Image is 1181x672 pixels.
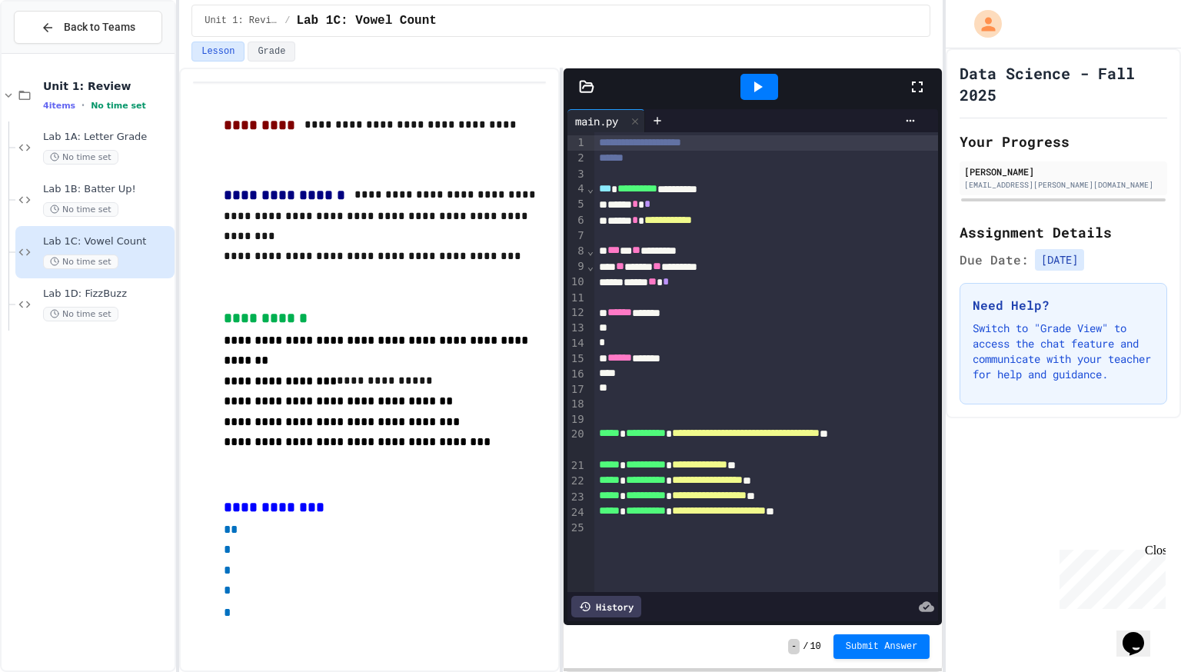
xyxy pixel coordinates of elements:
span: Lab 1D: FizzBuzz [43,288,171,301]
div: 9 [567,259,587,274]
p: Switch to "Grade View" to access the chat feature and communicate with your teacher for help and ... [973,321,1154,382]
h2: Your Progress [960,131,1167,152]
span: No time set [43,254,118,269]
span: Lab 1A: Letter Grade [43,131,171,144]
span: Lab 1B: Batter Up! [43,183,171,196]
div: 3 [567,167,587,182]
div: 24 [567,505,587,521]
div: main.py [567,113,626,129]
span: 4 items [43,101,75,111]
span: Fold line [587,182,594,195]
span: Back to Teams [64,19,135,35]
div: 12 [567,305,587,321]
span: No time set [43,202,118,217]
span: No time set [43,307,118,321]
div: History [571,596,641,617]
div: My Account [958,6,1006,42]
div: 21 [567,458,587,474]
h3: Need Help? [973,296,1154,314]
div: 6 [567,213,587,228]
div: 1 [567,135,587,151]
h1: Data Science - Fall 2025 [960,62,1167,105]
div: 8 [567,244,587,259]
span: Due Date: [960,251,1029,269]
div: 23 [567,490,587,505]
div: 17 [567,382,587,398]
span: Fold line [587,245,594,257]
span: Unit 1: Review [43,79,171,93]
span: No time set [43,150,118,165]
div: 20 [567,427,587,458]
div: [PERSON_NAME] [964,165,1163,178]
iframe: chat widget [1116,610,1166,657]
div: 16 [567,367,587,382]
span: Submit Answer [846,640,918,653]
div: 22 [567,474,587,489]
div: 7 [567,228,587,244]
div: 4 [567,181,587,197]
span: [DATE] [1035,249,1084,271]
div: Chat with us now!Close [6,6,106,98]
h2: Assignment Details [960,221,1167,243]
div: 11 [567,291,587,306]
div: 5 [567,197,587,212]
div: 13 [567,321,587,336]
span: / [803,640,808,653]
div: [EMAIL_ADDRESS][PERSON_NAME][DOMAIN_NAME] [964,179,1163,191]
div: 19 [567,412,587,427]
button: Submit Answer [833,634,930,659]
span: Unit 1: Review [205,15,278,27]
div: 15 [567,351,587,367]
span: Fold line [587,260,594,272]
div: 10 [567,274,587,290]
span: 10 [810,640,820,653]
span: Lab 1C: Vowel Count [296,12,436,30]
span: - [788,639,800,654]
span: • [82,99,85,111]
span: / [284,15,290,27]
span: Lab 1C: Vowel Count [43,235,171,248]
button: Grade [248,42,295,62]
div: 25 [567,521,587,536]
div: 14 [567,336,587,351]
div: 18 [567,397,587,412]
div: main.py [567,109,645,132]
button: Back to Teams [14,11,162,44]
button: Lesson [191,42,245,62]
iframe: chat widget [1053,544,1166,609]
span: No time set [91,101,146,111]
div: 2 [567,151,587,166]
